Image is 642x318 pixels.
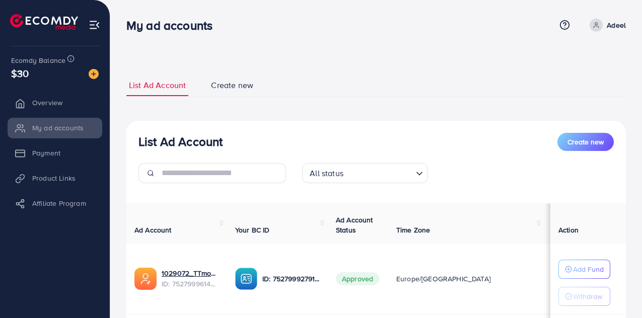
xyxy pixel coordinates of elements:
img: ic-ads-acc.e4c84228.svg [134,268,157,290]
div: <span class='underline'>1029072_TTmonigrow_1752749004212</span></br>7527999614847467521 [162,268,219,289]
p: Add Fund [573,263,604,275]
span: List Ad Account [129,79,186,91]
span: Ecomdy Balance [11,55,65,65]
h3: List Ad Account [138,134,223,149]
span: Europe/[GEOGRAPHIC_DATA] [396,274,490,284]
img: image [89,69,99,79]
a: 1029072_TTmonigrow_1752749004212 [162,268,219,278]
span: Approved [336,272,379,285]
span: ID: 7527999614847467521 [162,279,219,289]
span: Ad Account Status [336,215,373,235]
span: Time Zone [396,225,430,235]
span: Ad Account [134,225,172,235]
span: Your BC ID [235,225,270,235]
input: Search for option [346,164,412,181]
img: menu [89,19,100,31]
button: Withdraw [558,287,610,306]
button: Add Fund [558,260,610,279]
span: Create new [211,79,253,91]
div: Search for option [302,163,428,183]
a: Adeel [586,19,626,32]
p: Withdraw [573,290,602,302]
span: Create new [567,137,604,147]
p: ID: 7527999279103574032 [262,273,320,285]
span: $30 [11,66,29,81]
p: Adeel [607,19,626,31]
span: All status [308,166,345,181]
img: logo [10,14,78,30]
img: ic-ba-acc.ded83a64.svg [235,268,257,290]
button: Create new [557,133,614,151]
span: Action [558,225,579,235]
h3: My ad accounts [126,18,221,33]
